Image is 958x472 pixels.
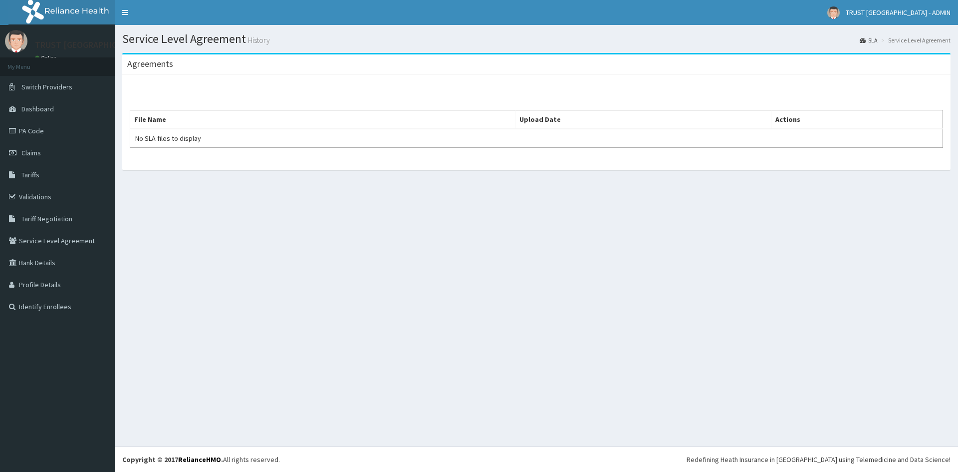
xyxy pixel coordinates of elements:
[21,214,72,223] span: Tariff Negotiation
[127,59,173,68] h3: Agreements
[879,36,951,44] li: Service Level Agreement
[21,148,41,157] span: Claims
[21,82,72,91] span: Switch Providers
[771,110,943,129] th: Actions
[246,36,270,44] small: History
[35,54,59,61] a: Online
[122,32,951,45] h1: Service Level Agreement
[515,110,771,129] th: Upload Date
[21,104,54,113] span: Dashboard
[178,455,221,464] a: RelianceHMO
[35,40,178,49] p: TRUST [GEOGRAPHIC_DATA] - ADMIN
[21,170,39,179] span: Tariffs
[687,455,951,465] div: Redefining Heath Insurance in [GEOGRAPHIC_DATA] using Telemedicine and Data Science!
[130,110,515,129] th: File Name
[122,455,223,464] strong: Copyright © 2017 .
[827,6,840,19] img: User Image
[135,134,201,143] span: No SLA files to display
[860,36,878,44] a: SLA
[5,30,27,52] img: User Image
[846,8,951,17] span: TRUST [GEOGRAPHIC_DATA] - ADMIN
[115,447,958,472] footer: All rights reserved.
